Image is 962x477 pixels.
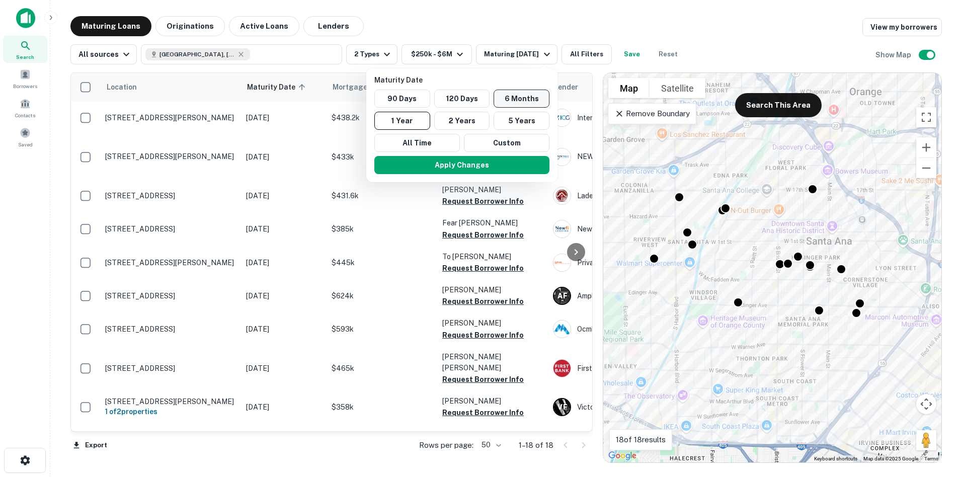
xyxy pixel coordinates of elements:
p: Maturity Date [374,74,553,86]
button: Custom [464,134,549,152]
button: 1 Year [374,112,430,130]
button: 120 Days [434,90,490,108]
button: 90 Days [374,90,430,108]
button: Apply Changes [374,156,549,174]
button: All Time [374,134,460,152]
button: 2 Years [434,112,490,130]
button: 5 Years [494,112,549,130]
iframe: Chat Widget [912,396,962,445]
button: 6 Months [494,90,549,108]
